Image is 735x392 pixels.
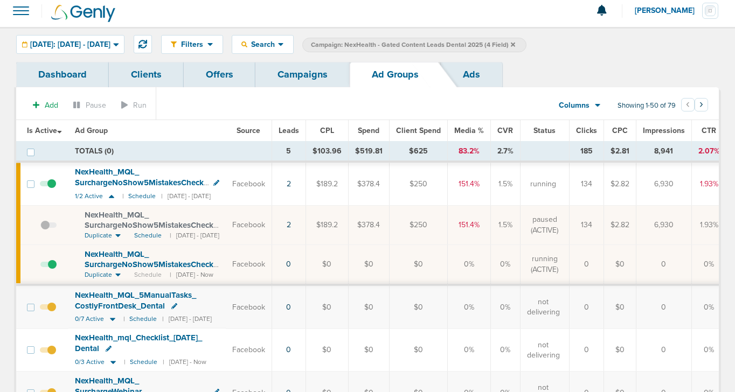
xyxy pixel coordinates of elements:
td: $2.82 [604,162,636,205]
td: 0 [569,244,604,285]
td: 1.5% [490,206,520,245]
ul: Pagination [681,100,708,113]
span: CPL [320,126,334,135]
td: 1.93% [691,162,726,205]
small: | [DATE] - Now [170,270,213,279]
span: Spend [358,126,379,135]
span: Impressions [643,126,685,135]
small: | [122,192,123,200]
img: Genly [51,5,115,22]
td: 6,930 [636,162,691,205]
a: Dashboard [16,62,109,87]
a: Offers [184,62,255,87]
td: Facebook [226,162,272,205]
td: 151.4% [447,162,490,205]
td: $0 [348,244,389,285]
small: | [DATE] - [DATE] [170,231,219,240]
td: 5 [272,142,306,162]
td: 0% [490,285,520,328]
span: Status [533,126,556,135]
td: $2.82 [604,206,636,245]
td: $2.81 [604,142,636,162]
td: $103.96 [306,142,348,162]
td: $0 [348,328,389,371]
small: Schedule [130,358,157,366]
span: CVR [497,126,513,135]
span: 1/2 Active [75,192,103,200]
td: 2.07% [691,142,726,162]
span: Duplicate [85,231,112,240]
td: running (ACTIVE) [520,244,569,285]
td: Facebook [226,244,272,285]
td: 8,941 [636,142,691,162]
span: running [530,179,556,190]
td: $0 [306,244,348,285]
small: | [DATE] - [DATE] [162,315,212,323]
td: $0 [348,285,389,328]
span: Schedule [134,231,162,240]
td: $189.2 [306,162,348,205]
td: $0 [389,285,447,328]
a: Ad Groups [350,62,441,87]
td: 1.93% [691,206,726,245]
a: 0 [286,303,291,312]
td: 134 [569,206,604,245]
td: $189.2 [306,206,348,245]
span: NexHealth_ MQL_ SurchargeNoShow5MistakesChecklist_ Dental_ [DATE]?id=183&cmp_ id=9658029 [85,210,218,251]
span: NexHealth_ mql_ Checklist_ [DATE]_ Dental [75,333,202,353]
span: Client Spend [396,126,441,135]
td: 0% [447,328,490,371]
span: not delivering [527,297,560,318]
span: not delivering [527,340,560,361]
a: 2 [287,179,291,188]
span: Media % [454,126,484,135]
td: 83.2% [447,142,490,162]
a: Clients [109,62,184,87]
td: 0% [447,285,490,328]
span: Search [247,40,278,49]
td: Facebook [226,328,272,371]
td: 151.4% [447,206,490,245]
span: [PERSON_NAME] [635,7,702,15]
span: Campaign: NexHealth - Gated Content Leads Dental 2025 (4 Field) [311,40,515,50]
span: Source [237,126,260,135]
td: 2.7% [490,142,520,162]
td: $625 [389,142,447,162]
a: 2 [287,220,291,229]
td: Facebook [226,206,272,245]
td: 6,930 [636,206,691,245]
small: Schedule [128,192,156,200]
span: CTR [702,126,716,135]
span: NexHealth_ MQL_ SurchargeNoShow5MistakesChecklist_ Dental [75,167,208,198]
td: $250 [389,206,447,245]
td: 0 [636,328,691,371]
td: Facebook [226,285,272,328]
small: | [DATE] - [DATE] [161,192,211,200]
small: | [DATE] - Now [163,358,206,366]
td: 1.5% [490,162,520,205]
span: CPC [612,126,628,135]
span: Leads [279,126,299,135]
td: $378.4 [348,206,389,245]
td: $0 [604,328,636,371]
a: 0 [286,345,291,354]
td: 0% [447,244,490,285]
td: $378.4 [348,162,389,205]
span: [DATE]: [DATE] - [DATE] [30,41,110,48]
td: $0 [306,285,348,328]
td: $519.81 [348,142,389,162]
span: Duplicate [85,270,112,279]
td: $0 [604,244,636,285]
span: Is Active [27,126,62,135]
span: NexHealth_ MQL_ 5ManualTasks_ CostlyFrontDesk_ Dental [75,290,196,311]
td: 0 [569,328,604,371]
td: 0 [569,285,604,328]
td: $0 [306,328,348,371]
span: 0/3 Active [75,358,105,366]
span: Ad Group [75,126,108,135]
td: 0 [636,285,691,328]
small: Schedule [129,315,157,323]
td: $0 [604,285,636,328]
span: Clicks [576,126,597,135]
